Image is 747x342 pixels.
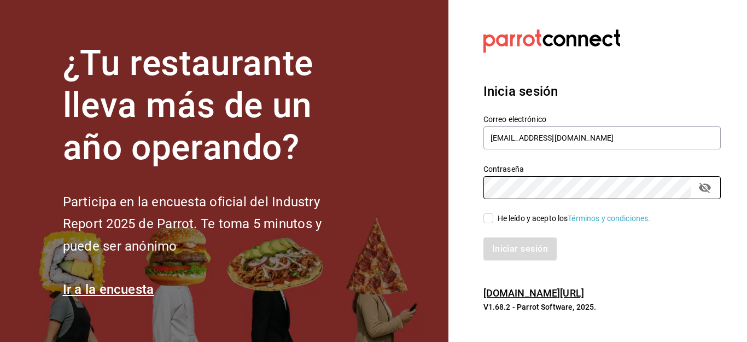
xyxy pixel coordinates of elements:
[63,43,358,169] h1: ¿Tu restaurante lleva más de un año operando?
[63,282,154,297] a: Ir a la encuesta
[696,178,714,197] button: passwordField
[483,126,721,149] input: Ingresa tu correo electrónico
[483,302,721,312] p: V1.68.2 - Parrot Software, 2025.
[483,115,721,123] label: Correo electrónico
[483,287,584,299] a: [DOMAIN_NAME][URL]
[483,165,721,173] label: Contraseña
[568,214,650,223] a: Términos y condiciones.
[498,213,651,224] div: He leído y acepto los
[483,82,721,101] h3: Inicia sesión
[63,191,358,258] h2: Participa en la encuesta oficial del Industry Report 2025 de Parrot. Te toma 5 minutos y puede se...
